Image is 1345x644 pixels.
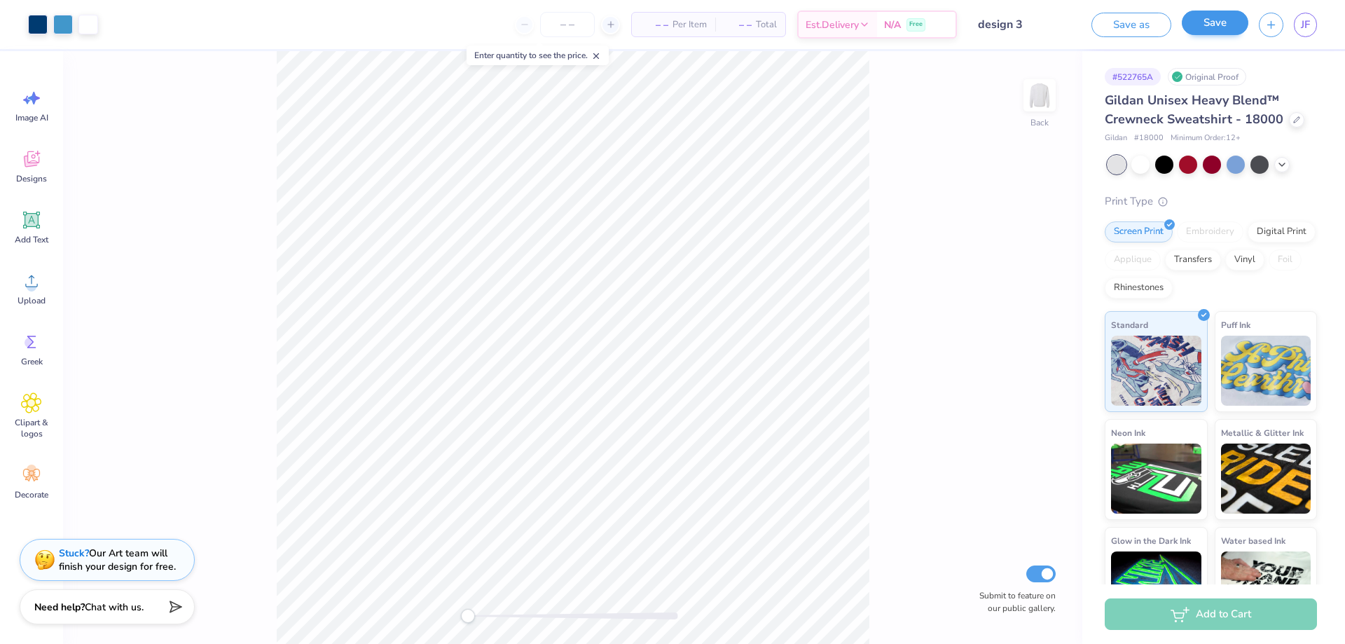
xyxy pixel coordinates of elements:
[1105,68,1161,85] div: # 522765A
[1171,132,1241,144] span: Minimum Order: 12 +
[16,173,47,184] span: Designs
[1105,132,1127,144] span: Gildan
[1221,533,1285,548] span: Water based Ink
[1105,193,1317,210] div: Print Type
[18,295,46,306] span: Upload
[724,18,752,32] span: – –
[1221,317,1250,332] span: Puff Ink
[461,609,475,623] div: Accessibility label
[1111,551,1201,622] img: Glow in the Dark Ink
[1111,336,1201,406] img: Standard
[1168,68,1246,85] div: Original Proof
[21,356,43,367] span: Greek
[1134,132,1164,144] span: # 18000
[909,20,923,29] span: Free
[1225,249,1264,270] div: Vinyl
[1221,336,1311,406] img: Puff Ink
[1269,249,1302,270] div: Foil
[1301,17,1310,33] span: JF
[1105,221,1173,242] div: Screen Print
[1105,249,1161,270] div: Applique
[1105,92,1283,128] span: Gildan Unisex Heavy Blend™ Crewneck Sweatshirt - 18000
[1221,444,1311,514] img: Metallic & Glitter Ink
[34,601,85,614] strong: Need help?
[672,18,707,32] span: Per Item
[756,18,777,32] span: Total
[1221,425,1304,440] span: Metallic & Glitter Ink
[967,11,1070,39] input: Untitled Design
[1165,249,1221,270] div: Transfers
[1177,221,1243,242] div: Embroidery
[1294,13,1317,37] a: JF
[8,417,55,439] span: Clipart & logos
[884,18,901,32] span: N/A
[1111,533,1191,548] span: Glow in the Dark Ink
[972,589,1056,615] label: Submit to feature on our public gallery.
[1111,317,1148,332] span: Standard
[59,547,89,560] strong: Stuck?
[85,601,144,614] span: Chat with us.
[15,234,48,245] span: Add Text
[15,112,48,123] span: Image AI
[15,489,48,500] span: Decorate
[1105,278,1173,299] div: Rhinestones
[1248,221,1316,242] div: Digital Print
[59,547,176,573] div: Our Art team will finish your design for free.
[1091,13,1171,37] button: Save as
[1111,425,1145,440] span: Neon Ink
[1111,444,1201,514] img: Neon Ink
[1221,551,1311,622] img: Water based Ink
[1026,81,1054,109] img: Back
[540,12,595,37] input: – –
[467,46,609,65] div: Enter quantity to see the price.
[1030,116,1049,129] div: Back
[1182,11,1248,35] button: Save
[806,18,859,32] span: Est. Delivery
[640,18,668,32] span: – –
